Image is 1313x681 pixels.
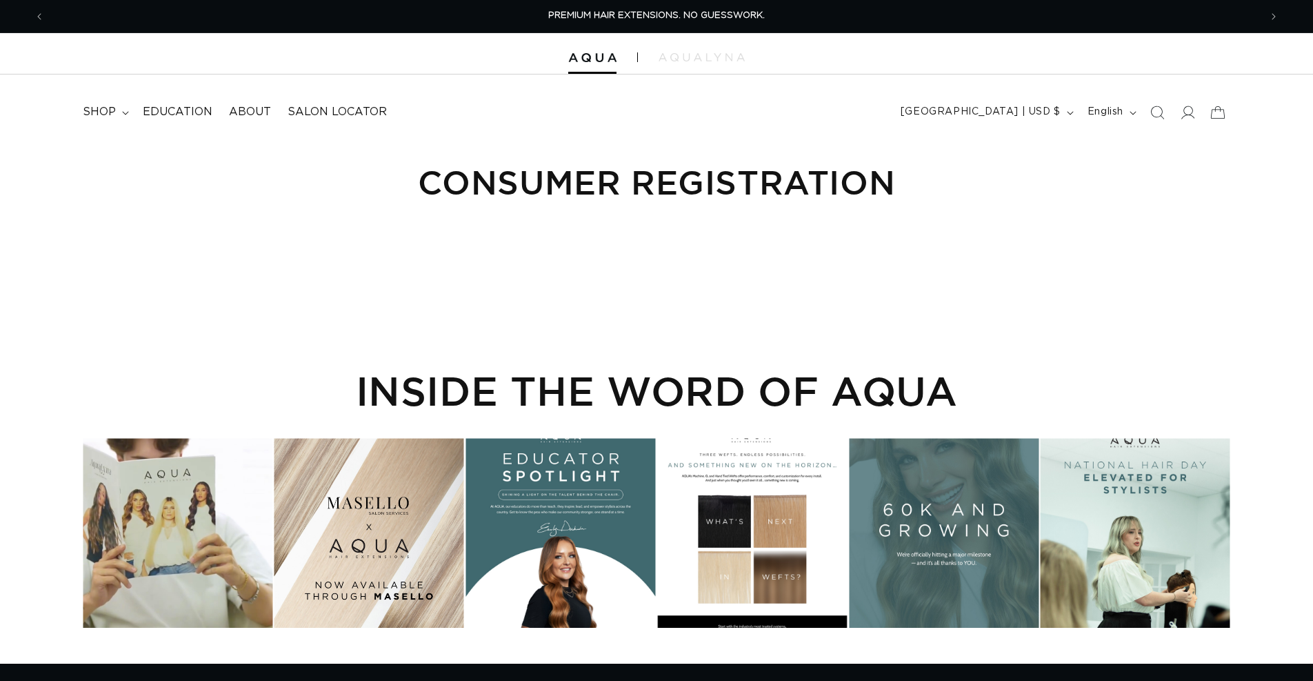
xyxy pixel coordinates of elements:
[657,438,847,628] div: Instagram post opens in a popup
[1088,105,1123,119] span: English
[274,438,464,628] div: Instagram post opens in a popup
[134,97,221,128] a: Education
[1079,99,1142,126] button: English
[849,438,1039,628] div: Instagram post opens in a popup
[83,438,272,628] div: Instagram post opens in a popup
[143,105,212,119] span: Education
[568,53,617,63] img: Aqua Hair Extensions
[288,105,387,119] span: Salon Locator
[901,105,1061,119] span: [GEOGRAPHIC_DATA] | USD $
[548,11,765,20] span: PREMIUM HAIR EXTENSIONS. NO GUESSWORK.
[83,367,1230,414] h2: INSIDE THE WORD OF AQUA
[1142,97,1172,128] summary: Search
[221,97,279,128] a: About
[74,97,134,128] summary: shop
[279,97,395,128] a: Salon Locator
[83,161,1230,204] h1: Consumer Registration
[466,438,656,628] div: Instagram post opens in a popup
[659,53,745,61] img: aqualyna.com
[892,99,1079,126] button: [GEOGRAPHIC_DATA] | USD $
[24,3,54,30] button: Previous announcement
[83,105,116,119] span: shop
[1041,438,1230,628] div: Instagram post opens in a popup
[229,105,271,119] span: About
[1259,3,1289,30] button: Next announcement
